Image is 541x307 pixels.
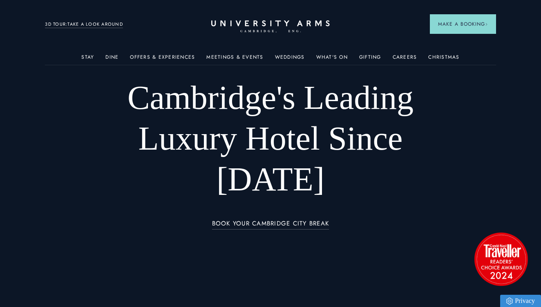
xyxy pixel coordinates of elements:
img: image-2524eff8f0c5d55edbf694693304c4387916dea5-1501x1501-png [470,228,532,289]
a: Careers [393,54,417,65]
img: Arrow icon [485,23,488,26]
a: Christmas [428,54,459,65]
a: 3D TOUR:TAKE A LOOK AROUND [45,21,123,28]
a: Offers & Experiences [130,54,195,65]
a: Privacy [500,295,541,307]
a: Weddings [275,54,305,65]
span: Make a Booking [438,20,488,28]
h1: Cambridge's Leading Luxury Hotel Since [DATE] [90,77,451,200]
a: Home [211,20,330,33]
a: BOOK YOUR CAMBRIDGE CITY BREAK [212,220,329,230]
button: Make a BookingArrow icon [430,14,496,34]
a: What's On [316,54,348,65]
a: Gifting [359,54,381,65]
img: Privacy [506,298,513,305]
a: Stay [81,54,94,65]
a: Meetings & Events [206,54,263,65]
a: Dine [105,54,118,65]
